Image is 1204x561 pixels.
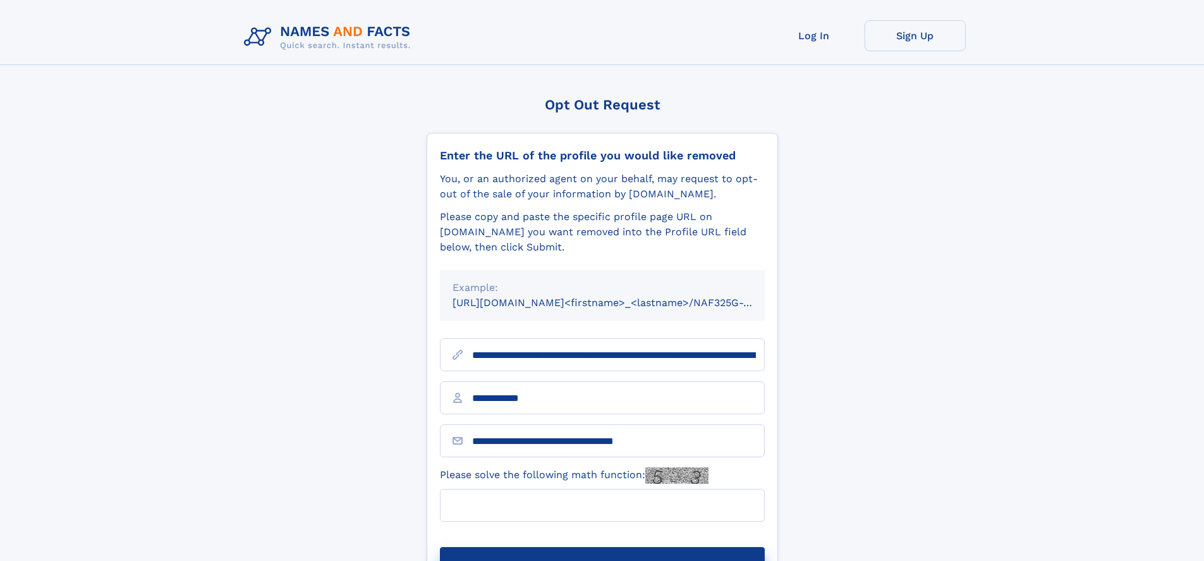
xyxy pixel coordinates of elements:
[440,209,765,255] div: Please copy and paste the specific profile page URL on [DOMAIN_NAME] you want removed into the Pr...
[865,20,966,51] a: Sign Up
[440,467,708,484] label: Please solve the following math function:
[453,297,789,309] small: [URL][DOMAIN_NAME]<firstname>_<lastname>/NAF325G-xxxxxxxx
[239,20,421,54] img: Logo Names and Facts
[453,280,752,295] div: Example:
[427,97,778,113] div: Opt Out Request
[440,171,765,202] div: You, or an authorized agent on your behalf, may request to opt-out of the sale of your informatio...
[763,20,865,51] a: Log In
[440,149,765,163] div: Enter the URL of the profile you would like removed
